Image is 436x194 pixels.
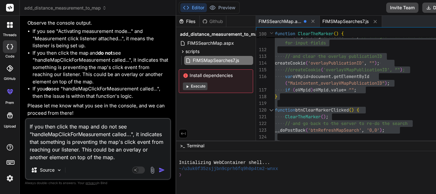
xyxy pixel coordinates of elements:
[295,87,311,93] span: oVMpid
[27,102,170,117] p: Please let me know what you see in the console, and we can proceed from there!
[305,127,308,133] span: (
[27,19,170,27] p: Observe the console output.
[183,72,249,79] span: Install dependencies
[256,134,267,140] div: 124
[308,74,311,79] span: =
[322,18,369,25] span: FIMSMapSearches7.js
[313,87,328,93] span: oVMpid
[86,181,97,185] span: privacy
[275,107,295,113] span: function
[382,127,385,133] span: ;
[362,127,364,133] span: ,
[5,100,14,105] label: prem
[56,167,62,173] img: Pick Models
[374,60,377,66] span: )
[207,3,238,12] button: Preview
[256,73,267,80] div: 116
[285,40,326,46] span: for input fields
[386,3,418,13] button: Invite Team
[256,120,267,127] div: 122
[176,18,199,25] div: Files
[179,160,270,166] span: Initializing WebContainer shell...
[288,80,385,86] span: "MainContent_overlayVMapPublicationID"
[349,107,351,113] span: (
[285,67,321,73] span: //createCookie
[344,87,346,93] span: =
[357,107,359,113] span: {
[33,50,170,86] li: If you then click the map and see "handleMapClickForMeasurement called...", it indicates that som...
[256,60,267,66] div: 114
[180,31,260,37] span: add_distance_measurement_to_map
[4,124,16,129] label: Upload
[349,87,354,93] span: ""
[285,74,293,79] span: var
[267,107,275,113] div: Click to collapse the range.
[256,31,267,37] span: 100
[295,107,349,113] span: btnClearMarkerClicked
[364,60,367,66] span: ,
[293,74,308,79] span: oVMpid
[285,53,382,59] span: // and clear the overlay publicationID
[25,180,171,186] p: Always double-check its answers. Your in Bind
[187,39,235,47] span: FIMSSearchMap.aspx
[256,66,267,73] div: 115
[4,173,15,184] img: settings
[311,87,313,93] span: )
[256,100,267,107] div: 119
[323,67,400,73] span: 'overlayVMapPublicationID', ""
[4,76,16,81] label: GitHub
[149,167,156,174] img: attachment
[256,87,267,93] div: 117
[33,85,170,100] li: If you see "handleMapClickForMeasurement called...", then the issue is within that function's logic.
[40,167,55,173] p: Source
[377,60,380,66] span: ;
[192,57,240,64] span: FIMSMapSearches7.js
[24,5,107,11] span: add_distance_measurement_to_map
[256,93,267,100] div: 118
[331,87,344,93] span: value
[321,114,323,120] span: (
[328,87,331,93] span: .
[380,127,382,133] span: )
[179,166,278,172] span: ~/u3uk0f35zsjjbn9cprh6fq9h0p4tm2-wnxx
[385,80,387,86] span: )
[285,120,408,126] span: // and go back to the server to re-do the search
[179,172,182,178] span: ❯
[256,127,267,134] div: 123
[321,67,323,73] span: (
[45,86,51,92] strong: do
[369,60,374,66] span: ""
[326,114,328,120] span: ;
[33,28,170,50] li: If you see "Activating measurement mode..." and "Measurement click listener attached...", it mean...
[323,114,326,120] span: )
[98,50,113,56] strong: do not
[256,46,267,53] div: 112
[308,127,362,133] span: 'btnRefreshMapSearch'
[298,31,334,36] span: ClearTheMarker
[308,60,364,66] span: 'overlayPublicationID'
[285,80,288,86] span: (
[331,74,334,79] span: .
[305,60,308,66] span: (
[187,143,204,149] span: Terminal
[180,3,207,12] button: Editor
[5,54,14,59] label: code
[256,107,267,113] div: 120
[26,119,170,161] textarea: If you then click the map and do not see "handleMapClickForMeasurement called...", it indicates t...
[3,32,17,38] label: threads
[402,67,405,73] span: ;
[159,167,165,173] img: icon
[275,127,305,133] span: __doPostBack
[200,18,226,25] div: Github
[387,80,390,86] span: ;
[285,87,290,93] span: if
[185,48,199,55] span: scripts
[275,60,305,66] span: createCookie
[336,31,339,36] span: )
[354,87,357,93] span: ;
[351,107,354,113] span: )
[275,94,277,99] span: }
[334,74,369,79] span: getElementById
[334,31,336,36] span: (
[285,114,321,120] span: ClearTheMarker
